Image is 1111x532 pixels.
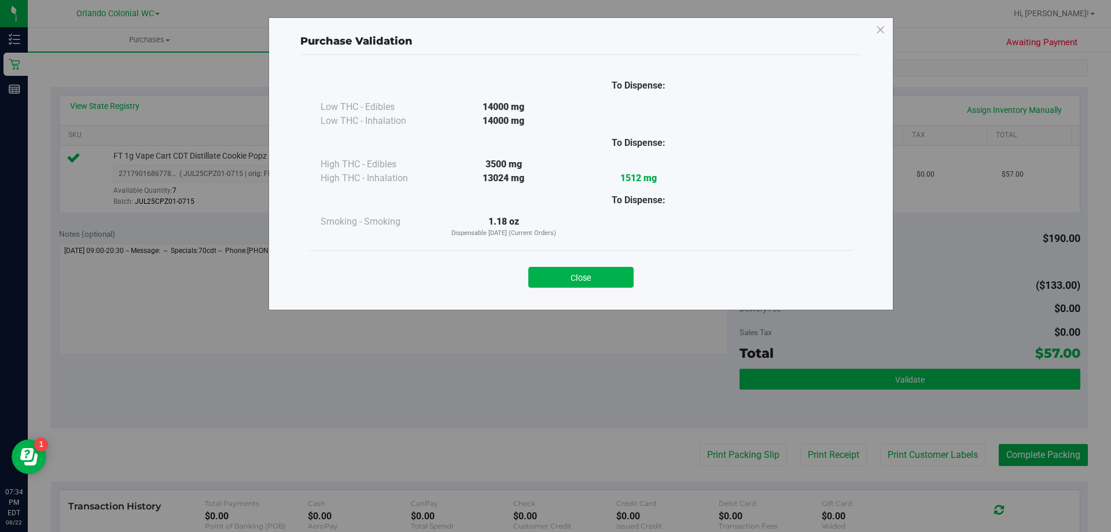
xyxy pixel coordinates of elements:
div: To Dispense: [571,136,706,150]
iframe: Resource center [12,439,46,474]
div: 3500 mg [436,157,571,171]
div: Low THC - Inhalation [321,114,436,128]
button: Close [528,267,634,288]
div: High THC - Edibles [321,157,436,171]
div: High THC - Inhalation [321,171,436,185]
strong: 1512 mg [620,173,657,184]
iframe: Resource center unread badge [34,438,48,452]
div: To Dispense: [571,193,706,207]
span: Purchase Validation [300,35,413,47]
div: Low THC - Edibles [321,100,436,114]
div: 13024 mg [436,171,571,185]
div: 14000 mg [436,114,571,128]
div: 14000 mg [436,100,571,114]
div: To Dispense: [571,79,706,93]
div: Smoking - Smoking [321,215,436,229]
div: 1.18 oz [436,215,571,239]
p: Dispensable [DATE] (Current Orders) [436,229,571,239]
